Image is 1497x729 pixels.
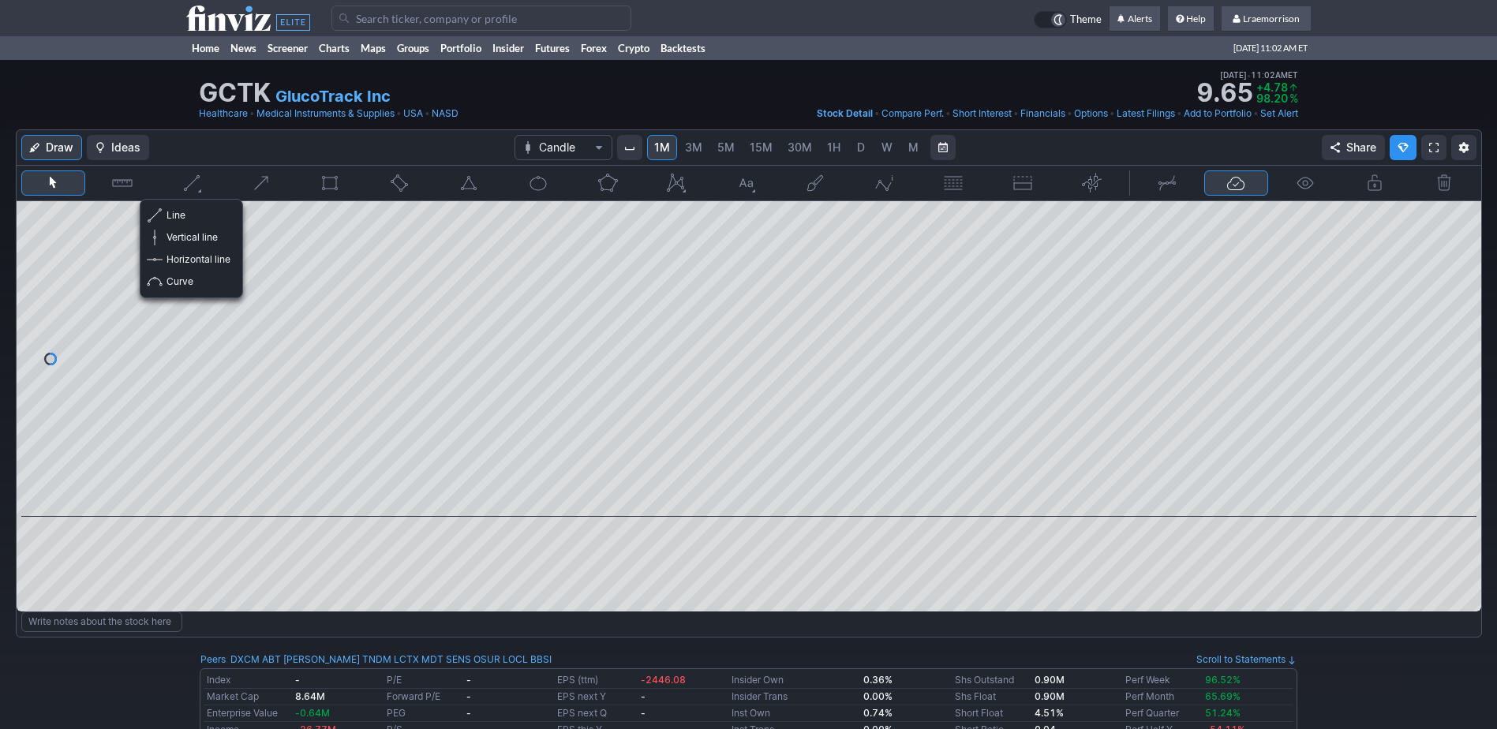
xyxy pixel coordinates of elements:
[1260,106,1298,121] a: Set Alert
[90,170,155,196] button: Measure
[200,652,552,667] div: :
[881,107,944,119] span: Compare Perf.
[1117,106,1175,121] a: Latest Filings
[503,652,528,667] a: LOCL
[908,140,919,154] span: M
[262,36,313,60] a: Screener
[874,135,900,160] a: W
[900,135,926,160] a: M
[199,80,271,106] h1: GCTK
[1205,674,1241,686] span: 96.52%
[863,690,893,702] b: 0.00%
[167,207,230,223] span: Line
[1342,170,1407,196] button: Lock drawings
[204,672,292,689] td: Index
[820,135,848,160] a: 1H
[21,170,86,196] button: Mouse
[1451,135,1476,160] button: Chart Settings
[827,140,840,154] span: 1H
[1243,13,1300,24] span: Lraemorrison
[46,140,73,155] span: Draw
[857,140,865,154] span: D
[530,652,552,667] a: BBSI
[1205,707,1241,719] span: 51.24%
[262,652,281,667] a: ABT
[1122,672,1202,689] td: Perf Week
[446,652,471,667] a: SENS
[1035,674,1065,686] b: 0.90M
[396,106,402,121] span: •
[435,36,487,60] a: Portfolio
[1122,705,1202,722] td: Perf Quarter
[1253,106,1259,121] span: •
[952,672,1031,689] td: Shs Outstand
[466,707,471,719] b: -
[283,652,360,667] a: [PERSON_NAME]
[167,252,230,267] span: Horizontal line
[1184,106,1252,121] a: Add to Portfolio
[750,140,773,154] span: 15M
[1256,80,1288,94] span: +4.78
[554,705,637,722] td: EPS next Q
[230,652,260,667] a: DXCM
[713,170,778,196] button: Text
[1421,135,1446,160] a: Fullscreen
[384,689,463,705] td: Forward P/E
[403,106,423,121] a: USA
[863,674,893,686] b: 0.36%
[647,135,677,160] a: 1M
[384,672,463,689] td: P/E
[367,170,432,196] button: Rotated rectangle
[21,135,82,160] button: Draw
[355,36,391,60] a: Maps
[554,689,637,705] td: EPS next Y
[466,674,471,686] b: -
[249,106,255,121] span: •
[1222,6,1311,32] a: Lraemorrison
[575,36,612,60] a: Forex
[1035,690,1065,702] b: 0.90M
[780,135,819,160] a: 30M
[575,170,640,196] button: Polygon
[945,106,951,121] span: •
[200,653,226,665] a: Peers
[225,36,262,60] a: News
[1168,6,1214,32] a: Help
[394,652,419,667] a: LCTX
[848,135,874,160] a: D
[425,106,430,121] span: •
[1074,106,1108,121] a: Options
[167,274,230,290] span: Curve
[295,707,330,719] span: -0.64M
[421,652,443,667] a: MDT
[852,170,917,196] button: Elliott waves
[313,36,355,60] a: Charts
[1035,707,1064,719] a: 4.51%
[1390,135,1417,160] button: Explore new features
[362,652,391,667] a: TNDM
[432,106,458,121] a: NASD
[391,36,435,60] a: Groups
[654,140,670,154] span: 1M
[506,170,571,196] button: Ellipse
[298,170,363,196] button: Rectangle
[159,170,224,196] button: Line
[1117,107,1175,119] span: Latest Filings
[384,705,463,722] td: PEG
[111,140,140,155] span: Ideas
[655,36,711,60] a: Backtests
[275,85,391,107] a: GlucoTrack Inc
[1196,80,1253,106] strong: 9.65
[685,140,702,154] span: 3M
[1020,106,1065,121] a: Financials
[295,674,300,686] b: -
[204,689,292,705] td: Market Cap
[473,652,500,667] a: OSUR
[644,170,709,196] button: XABCD
[487,36,530,60] a: Insider
[1034,11,1102,28] a: Theme
[788,140,812,154] span: 30M
[1204,170,1269,196] button: Drawings Autosave: On
[1322,135,1385,160] button: Share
